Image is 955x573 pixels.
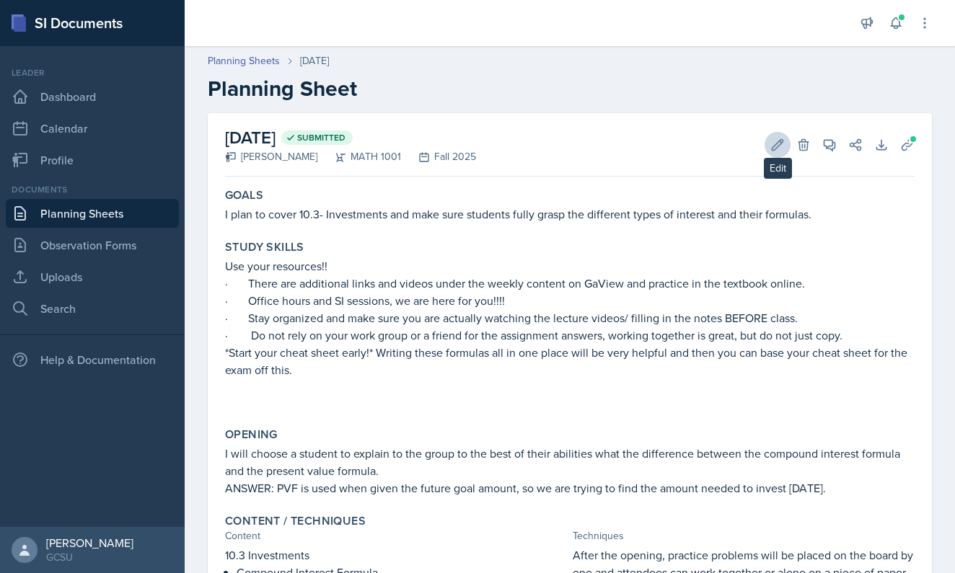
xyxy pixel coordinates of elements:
label: Study Skills [225,240,304,254]
h2: Planning Sheet [208,76,932,102]
div: Help & Documentation [6,345,179,374]
div: [PERSON_NAME] [225,149,317,164]
a: Observation Forms [6,231,179,259]
p: · There are additional links and videos under the weekly content on GaView and practice in the te... [225,275,915,292]
label: Opening [225,427,278,442]
h2: [DATE] [225,125,476,151]
div: Techniques [573,528,915,543]
a: Calendar [6,114,179,143]
div: Documents [6,183,179,196]
p: · Stay organized and make sure you are actually watching the lecture videos/ filling in the notes... [225,309,915,327]
a: Dashboard [6,82,179,111]
span: Submitted [297,132,346,143]
div: GCSU [46,550,133,564]
div: [PERSON_NAME] [46,536,133,550]
p: · Do not rely on your work group or a friend for the assignment answers, working together is grea... [225,327,915,344]
label: Content / Techniques [225,514,366,528]
p: ANSWER: PVF is used when given the future goal amount, so we are trying to find the amount needed... [225,479,915,497]
a: Uploads [6,262,179,291]
a: Search [6,294,179,323]
p: · Office hours and SI sessions, we are here for you!!!! [225,292,915,309]
a: Profile [6,146,179,174]
p: *Start your cheat sheet early!* Writing these formulas all in one place will be very helpful and ... [225,344,915,378]
label: Goals [225,188,263,203]
a: Planning Sheets [208,53,280,68]
div: [DATE] [300,53,329,68]
a: Planning Sheets [6,199,179,228]
p: I plan to cover 10.3- Investments and make sure students fully grasp the different types of inter... [225,205,915,223]
div: Leader [6,66,179,79]
p: Use your resources!! [225,257,915,275]
p: 10.3 Investments [225,546,567,564]
p: I will choose a student to explain to the group to the best of their abilities what the differenc... [225,445,915,479]
button: Edit [765,132,791,158]
div: Fall 2025 [401,149,476,164]
div: Content [225,528,567,543]
div: MATH 1001 [317,149,401,164]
